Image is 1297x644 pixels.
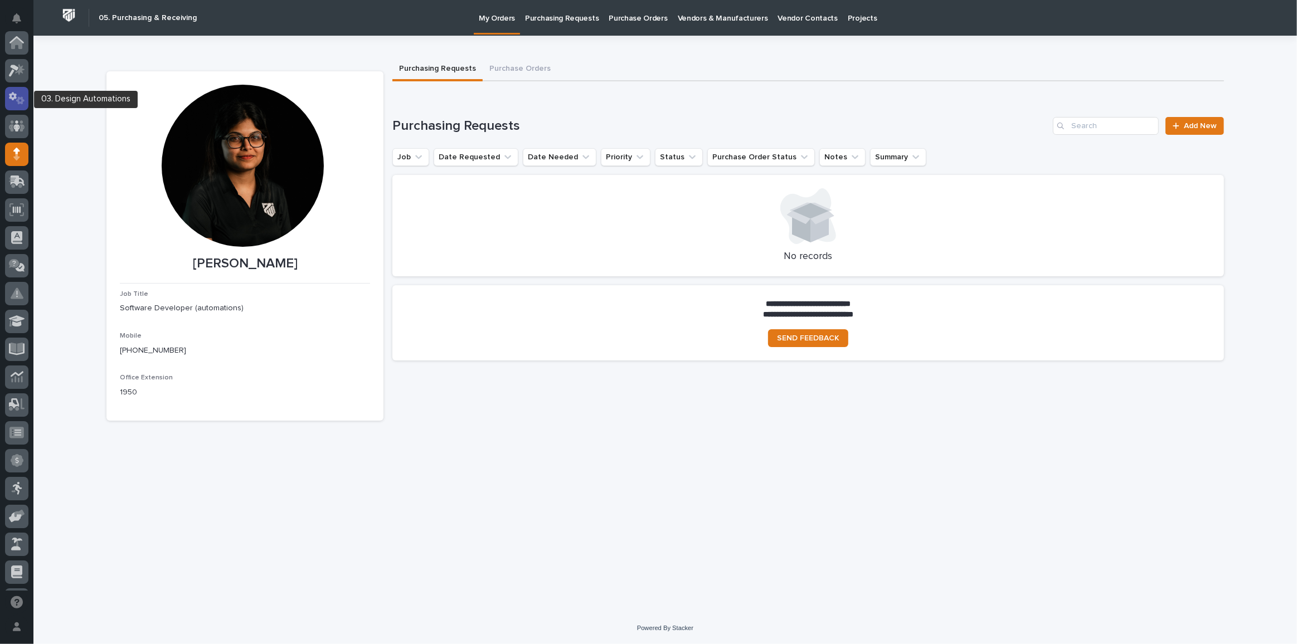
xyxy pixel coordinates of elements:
[7,174,65,194] a: 📖Help Docs
[120,333,142,339] span: Mobile
[81,179,142,190] span: Onboarding Call
[5,591,28,614] button: Open support chat
[819,148,866,166] button: Notes
[1184,122,1217,130] span: Add New
[655,148,703,166] button: Status
[38,124,183,135] div: Start new chat
[120,303,370,314] p: Software Developer (automations)
[120,347,186,354] a: [PHONE_NUMBER]
[768,329,848,347] a: SEND FEEDBACK
[120,256,370,272] p: [PERSON_NAME]
[120,374,173,381] span: Office Extension
[22,179,61,190] span: Help Docs
[483,58,557,81] button: Purchase Orders
[11,11,33,33] img: Stacker
[11,44,203,62] p: Welcome 👋
[79,206,135,214] a: Powered byPylon
[70,180,79,189] div: 🔗
[1165,117,1224,135] a: Add New
[5,7,28,30] button: Notifications
[59,5,79,26] img: Workspace Logo
[523,148,596,166] button: Date Needed
[637,625,693,631] a: Powered By Stacker
[99,13,197,23] h2: 05. Purchasing & Receiving
[707,148,815,166] button: Purchase Order Status
[111,206,135,214] span: Pylon
[14,13,28,31] div: Notifications
[601,148,650,166] button: Priority
[120,387,370,398] p: 1950
[1053,117,1159,135] input: Search
[434,148,518,166] button: Date Requested
[38,135,156,144] div: We're offline, we will be back soon!
[392,118,1048,134] h1: Purchasing Requests
[392,148,429,166] button: Job
[65,174,147,194] a: 🔗Onboarding Call
[870,148,926,166] button: Summary
[406,251,1211,263] p: No records
[120,291,148,297] span: Job Title
[777,334,839,342] span: SEND FEEDBACK
[11,62,203,80] p: How can we help?
[392,58,483,81] button: Purchasing Requests
[190,127,203,140] button: Start new chat
[11,124,31,144] img: 1736555164131-43832dd5-751b-4058-ba23-39d91318e5a0
[11,180,20,189] div: 📖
